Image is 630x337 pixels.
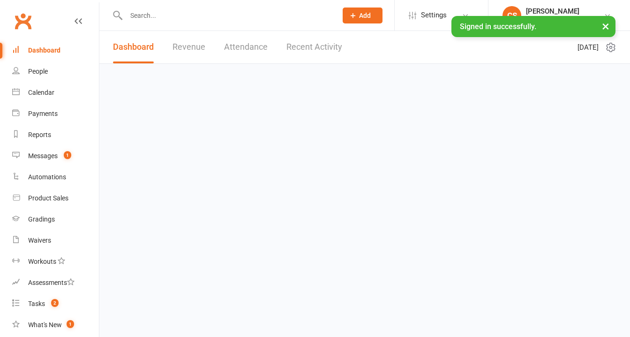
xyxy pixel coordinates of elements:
[64,151,71,159] span: 1
[28,68,48,75] div: People
[28,110,58,117] div: Payments
[28,279,75,286] div: Assessments
[28,152,58,160] div: Messages
[577,42,599,53] span: [DATE]
[597,16,614,36] button: ×
[12,188,99,209] a: Product Sales
[28,321,62,329] div: What's New
[12,124,99,146] a: Reports
[12,293,99,314] a: Tasks 2
[28,131,51,138] div: Reports
[343,8,382,23] button: Add
[12,103,99,124] a: Payments
[28,300,45,307] div: Tasks
[113,31,154,63] a: Dashboard
[460,22,536,31] span: Signed in successfully.
[11,9,35,33] a: Clubworx
[421,5,447,26] span: Settings
[172,31,205,63] a: Revenue
[28,258,56,265] div: Workouts
[12,61,99,82] a: People
[12,251,99,272] a: Workouts
[12,146,99,167] a: Messages 1
[28,194,68,202] div: Product Sales
[526,7,604,15] div: [PERSON_NAME]
[224,31,268,63] a: Attendance
[526,15,604,24] div: ATI Martial Arts Joondalup
[28,237,51,244] div: Waivers
[12,167,99,188] a: Automations
[12,40,99,61] a: Dashboard
[12,209,99,230] a: Gradings
[51,299,59,307] span: 2
[12,82,99,103] a: Calendar
[12,230,99,251] a: Waivers
[123,9,330,22] input: Search...
[502,6,521,25] div: CS
[359,12,371,19] span: Add
[28,215,55,223] div: Gradings
[28,46,60,54] div: Dashboard
[286,31,342,63] a: Recent Activity
[12,314,99,336] a: What's New1
[28,89,54,96] div: Calendar
[28,173,66,181] div: Automations
[67,320,74,328] span: 1
[12,272,99,293] a: Assessments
